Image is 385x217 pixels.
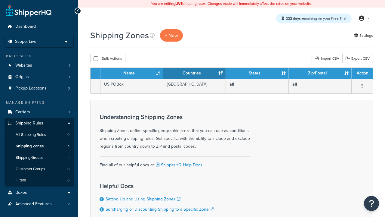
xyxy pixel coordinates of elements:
[5,107,74,118] a: Carriers 1
[106,206,214,212] a: Surcharging or Discounting Shipping to a Specific Zone
[5,83,74,94] a: Pickup Locations 0
[5,107,74,118] li: Carriers
[16,155,43,160] span: Shipping Groups
[100,114,250,150] div: Shipping Zones define specific geographic areas that you can use as conditions when creating ship...
[16,167,45,172] span: Customer Groups
[68,86,70,91] span: 0
[68,144,69,149] span: 1
[5,21,74,32] a: Dashboard
[5,199,74,210] a: Advanced Features 2
[5,60,74,71] a: Websites 1
[15,74,29,80] span: Origins
[160,29,183,42] a: + New
[165,32,178,39] span: + New
[276,14,352,23] div: remaining on your Free Trial
[15,24,36,29] span: Dashboard
[226,68,289,79] th: States: activate to sort column ascending
[5,129,74,140] li: All Shipping Rules
[364,196,379,211] button: Open Resource Center
[106,196,180,202] a: Setting Up and Using Shipping Zones
[312,54,342,63] div: Import CSV
[5,71,74,83] a: Origins 1
[292,81,297,87] b: all
[342,54,373,63] a: Export CSV
[5,54,74,59] div: Basic Setup
[67,178,69,183] span: 0
[5,129,74,140] a: All Shipping Rules 0
[5,175,74,186] a: Filters 0
[69,110,70,115] span: 1
[5,60,74,71] li: Websites
[15,202,52,207] span: Advanced Features
[286,16,301,21] strong: 222 days
[15,86,47,91] span: Pickup Locations
[229,81,234,87] b: all
[163,79,226,93] td: [GEOGRAPHIC_DATA]
[354,31,373,40] a: Settings
[5,83,74,94] li: Pickup Locations
[5,152,74,163] a: Shipping Groups 1
[5,118,74,187] li: Shipping Rules
[68,202,70,207] span: 2
[15,190,27,195] span: Boxes
[67,132,69,137] span: 0
[16,178,26,183] span: Filters
[289,68,352,79] th: Zip/Postal: activate to sort column ascending
[90,30,149,41] h1: Shipping Zones
[155,162,202,168] a: ShipperHQ Help Docs
[175,1,183,6] b: LIVE
[15,110,30,115] span: Carriers
[15,121,43,126] span: Shipping Rules
[5,187,74,198] a: Boxes
[16,144,44,149] span: Shipping Zones
[5,164,74,175] a: Customer Groups 0
[69,63,70,68] span: 1
[100,156,250,169] div: Find all of our helpful docs at:
[100,114,250,120] h3: Understanding Shipping Zones
[5,164,74,175] li: Customer Groups
[15,39,36,44] span: Scope: Live
[67,167,69,172] span: 0
[90,54,125,63] button: Bulk Actions
[5,152,74,163] li: Shipping Groups
[352,68,373,79] th: Action
[6,5,51,17] a: ShipperHQ Home
[5,100,74,105] div: Manage Shipping
[100,183,214,189] h3: Helpful Docs
[5,71,74,83] li: Origins
[5,118,74,129] a: Shipping Rules
[5,141,74,152] a: Shipping Zones 1
[5,199,74,210] li: Advanced Features
[16,132,46,137] span: All Shipping Rules
[15,63,32,68] span: Websites
[69,74,70,80] span: 1
[5,175,74,186] li: Filters
[5,141,74,152] li: Shipping Zones
[68,155,69,160] span: 1
[163,68,226,79] th: Countries: activate to sort column ascending
[100,79,163,93] td: US POBox
[100,68,163,79] th: Name: activate to sort column ascending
